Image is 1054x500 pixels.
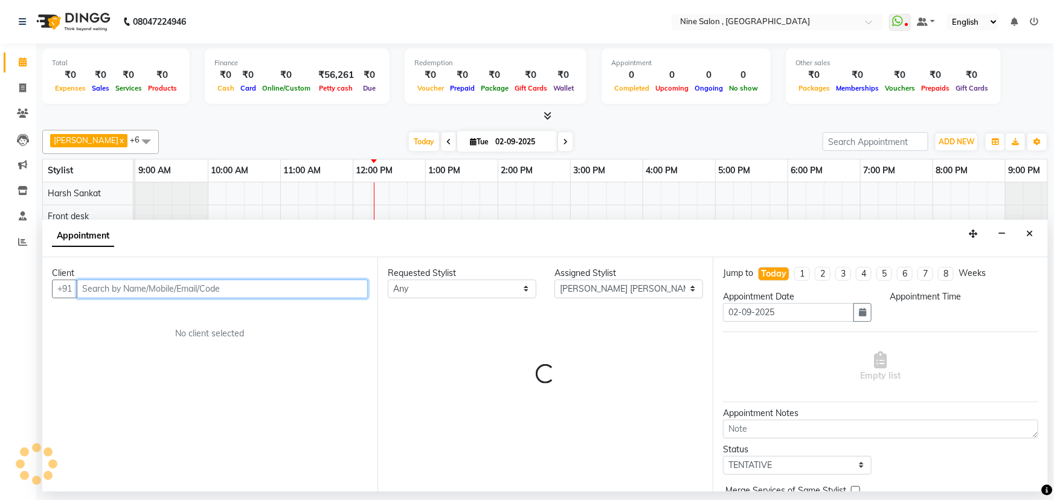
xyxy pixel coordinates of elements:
div: ₹0 [145,68,180,82]
div: 0 [652,68,692,82]
div: Appointment Date [723,290,872,303]
div: ₹0 [512,68,550,82]
li: 1 [794,267,810,281]
div: ₹0 [112,68,145,82]
div: ₹0 [237,68,259,82]
div: Requested Stylist [388,267,536,280]
img: logo [31,5,114,39]
div: ₹0 [953,68,991,82]
a: 12:00 PM [353,162,396,179]
li: 2 [815,267,831,281]
span: Upcoming [652,84,692,92]
span: Products [145,84,180,92]
div: Other sales [795,58,991,68]
div: Assigned Stylist [554,267,703,280]
div: ₹0 [795,68,833,82]
span: ADD NEW [939,137,974,146]
div: ₹0 [214,68,237,82]
input: Search by Name/Mobile/Email/Code [77,280,368,298]
li: 5 [876,267,892,281]
span: Sales [89,84,112,92]
div: Weeks [959,267,986,280]
span: Prepaid [447,84,478,92]
div: ₹0 [89,68,112,82]
div: Appointment [611,58,761,68]
div: ₹0 [833,68,882,82]
a: 8:00 PM [933,162,971,179]
li: 4 [856,267,872,281]
span: Merge Services of Same Stylist [725,484,846,499]
li: 7 [917,267,933,281]
div: Jump to [723,267,753,280]
span: Empty list [860,351,901,382]
span: Vouchers [882,84,918,92]
span: Packages [795,84,833,92]
span: Expenses [52,84,89,92]
span: Front desk [48,211,89,222]
li: 3 [835,267,851,281]
div: 0 [611,68,652,82]
div: Finance [214,58,380,68]
span: Tue [467,137,492,146]
span: Online/Custom [259,84,313,92]
a: 3:00 PM [571,162,609,179]
b: 08047224946 [133,5,186,39]
span: Prepaids [918,84,953,92]
a: 2:00 PM [498,162,536,179]
a: 10:00 AM [208,162,252,179]
span: Completed [611,84,652,92]
input: Search Appointment [823,132,928,151]
span: Gift Cards [512,84,550,92]
a: 11:00 AM [281,162,324,179]
div: ₹56,261 [313,68,359,82]
div: No client selected [81,327,339,340]
div: ₹0 [478,68,512,82]
span: [PERSON_NAME] [54,135,118,145]
button: +91 [52,280,77,298]
div: ₹0 [259,68,313,82]
div: Client [52,267,368,280]
span: Voucher [414,84,447,92]
span: Appointment [52,225,114,247]
a: 7:00 PM [861,162,899,179]
div: 0 [692,68,726,82]
div: Status [723,443,872,456]
span: Card [237,84,259,92]
span: Due [360,84,379,92]
input: yyyy-mm-dd [723,303,854,322]
div: Redemption [414,58,577,68]
span: Cash [214,84,237,92]
a: 5:00 PM [716,162,754,179]
div: ₹0 [550,68,577,82]
div: ₹0 [52,68,89,82]
div: 0 [726,68,761,82]
div: Appointment Time [890,290,1038,303]
div: ₹0 [882,68,918,82]
div: Today [761,268,786,280]
button: Close [1021,225,1038,243]
a: 6:00 PM [788,162,826,179]
div: ₹0 [414,68,447,82]
a: 9:00 AM [135,162,174,179]
div: ₹0 [447,68,478,82]
span: Memberships [833,84,882,92]
a: 1:00 PM [426,162,464,179]
span: No show [726,84,761,92]
span: Today [409,132,439,151]
span: Harsh Sankat [48,188,101,199]
div: ₹0 [918,68,953,82]
li: 8 [938,267,954,281]
div: Appointment Notes [723,407,1038,420]
span: Package [478,84,512,92]
button: ADD NEW [936,133,977,150]
a: x [118,135,124,145]
div: Total [52,58,180,68]
li: 6 [897,267,913,281]
span: Petty cash [317,84,356,92]
span: Wallet [550,84,577,92]
div: ₹0 [359,68,380,82]
a: 4:00 PM [643,162,681,179]
a: 9:00 PM [1006,162,1044,179]
span: Services [112,84,145,92]
span: Stylist [48,165,73,176]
